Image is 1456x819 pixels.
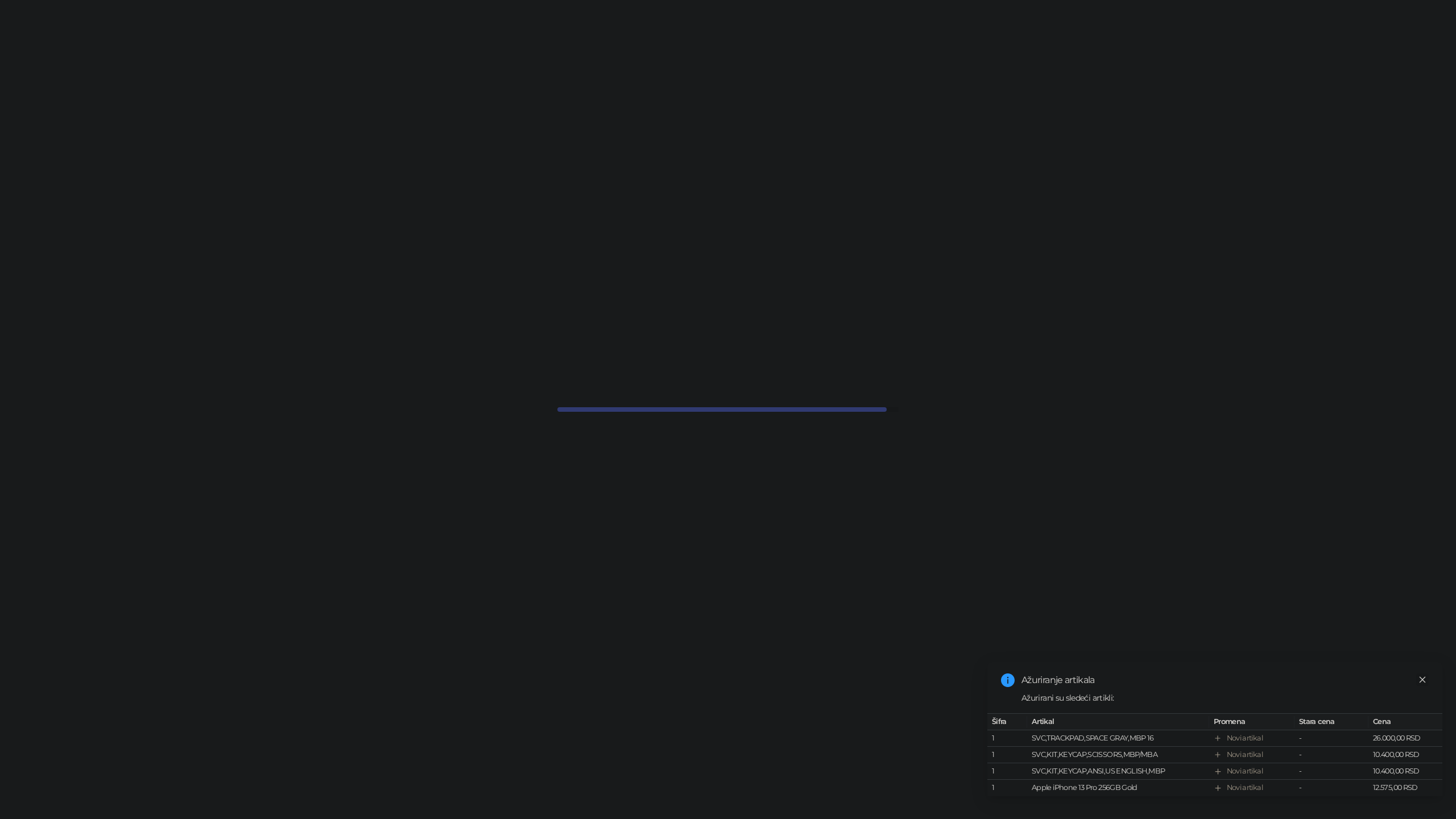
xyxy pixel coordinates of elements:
div: Novi artikal [1227,766,1263,777]
td: 10.400,00 RSD [1368,747,1442,764]
div: Ažurirani su sledeći artikli: [1021,692,1429,704]
span: close [1418,676,1426,684]
th: Promena [1209,714,1294,730]
td: SVC,KIT,KEYCAP,ANSI,US ENGLISH,MBP [1027,764,1209,780]
td: 1 [987,764,1027,780]
td: - [1294,747,1368,764]
a: Close [1416,673,1429,686]
span: info-circle [1001,673,1015,687]
th: Šifra [987,714,1027,730]
td: 12.575,00 RSD [1368,780,1442,797]
td: SVC,TRACKPAD,SPACE GRAY,MBP 16 [1027,731,1209,747]
td: 1 [987,780,1027,797]
td: 26.000,00 RSD [1368,731,1442,747]
td: - [1294,780,1368,797]
th: Cena [1368,714,1442,730]
div: Novi artikal [1227,733,1263,744]
div: Novi artikal [1227,783,1263,794]
div: Ažuriranje artikala [1021,673,1429,687]
div: Novi artikal [1227,750,1263,761]
td: 1 [987,747,1027,764]
td: SVC,KIT,KEYCAP,SCISSORS,MBP/MBA [1027,747,1209,764]
td: 10.400,00 RSD [1368,764,1442,780]
th: Artikal [1027,714,1209,730]
td: - [1294,731,1368,747]
td: 1 [987,731,1027,747]
td: Apple iPhone 13 Pro 256GB Gold [1027,780,1209,797]
th: Stara cena [1294,714,1368,730]
td: - [1294,764,1368,780]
